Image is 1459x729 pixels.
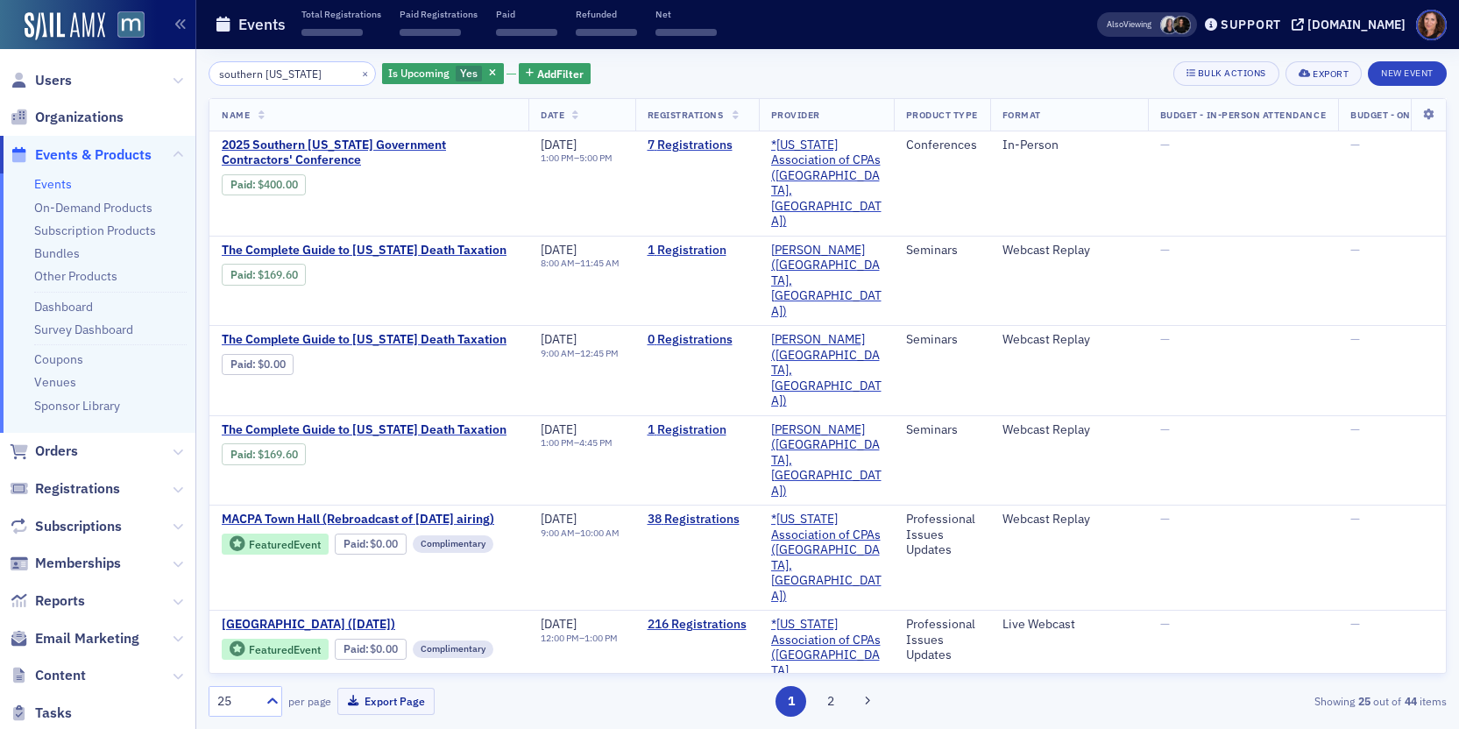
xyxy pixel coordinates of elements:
[541,633,618,644] div: –
[906,617,978,663] div: Professional Issues Updates
[35,145,152,165] span: Events & Products
[771,422,882,499] a: [PERSON_NAME] ([GEOGRAPHIC_DATA], [GEOGRAPHIC_DATA])
[1107,18,1151,31] span: Viewing
[1002,617,1136,633] div: Live Webcast
[906,109,978,121] span: Product Type
[771,109,820,121] span: Provider
[537,66,584,81] span: Add Filter
[771,243,882,320] a: [PERSON_NAME] ([GEOGRAPHIC_DATA], [GEOGRAPHIC_DATA])
[771,332,882,409] a: [PERSON_NAME] ([GEOGRAPHIC_DATA], [GEOGRAPHIC_DATA])
[10,442,78,461] a: Orders
[230,268,252,281] a: Paid
[301,29,363,36] span: ‌
[1160,109,1326,121] span: Budget - In-Person Attendance
[35,704,72,723] span: Tasks
[35,71,72,90] span: Users
[771,332,882,409] span: Werner-Rocca (Flourtown, PA)
[230,448,252,461] a: Paid
[288,693,331,709] label: per page
[1368,64,1447,80] a: New Event
[10,479,120,499] a: Registrations
[222,332,516,348] a: The Complete Guide to [US_STATE] Death Taxation
[34,268,117,284] a: Other Products
[35,442,78,461] span: Orders
[771,617,882,709] span: *Maryland Association of CPAs (Timonium, MD)
[906,512,978,558] div: Professional Issues Updates
[1350,616,1360,632] span: —
[771,138,882,230] span: *Maryland Association of CPAs (Timonium, MD)
[34,200,152,216] a: On-Demand Products
[388,66,450,80] span: Is Upcoming
[541,527,575,539] time: 9:00 AM
[10,629,139,648] a: Email Marketing
[34,299,93,315] a: Dashboard
[1350,242,1360,258] span: —
[1002,109,1041,121] span: Format
[576,8,637,20] p: Refunded
[655,29,717,36] span: ‌
[541,258,620,269] div: –
[10,704,72,723] a: Tasks
[370,642,398,655] span: $0.00
[222,243,516,258] a: The Complete Guide to [US_STATE] Death Taxation
[496,29,557,36] span: ‌
[1160,421,1170,437] span: —
[222,422,516,438] a: The Complete Guide to [US_STATE] Death Taxation
[249,540,321,549] div: Featured Event
[541,616,577,632] span: [DATE]
[1160,331,1170,347] span: —
[541,348,619,359] div: –
[222,174,306,195] div: Paid: 8 - $40000
[816,686,846,717] button: 2
[496,8,557,20] p: Paid
[580,257,620,269] time: 11:45 AM
[776,686,806,717] button: 1
[222,534,329,556] div: Featured Event
[35,479,120,499] span: Registrations
[1002,422,1136,438] div: Webcast Replay
[222,617,516,633] a: [GEOGRAPHIC_DATA] ([DATE])
[648,617,747,633] a: 216 Registrations
[222,512,516,527] a: MACPA Town Hall (Rebroadcast of [DATE] airing)
[230,268,258,281] span: :
[35,666,86,685] span: Content
[258,178,298,191] span: $400.00
[10,666,86,685] a: Content
[117,11,145,39] img: SailAMX
[34,374,76,390] a: Venues
[35,108,124,127] span: Organizations
[1355,693,1373,709] strong: 25
[906,243,978,258] div: Seminars
[541,257,575,269] time: 8:00 AM
[771,512,882,604] span: *Maryland Association of CPAs (Timonium, MD)
[541,109,564,121] span: Date
[1416,10,1447,40] span: Profile
[34,176,72,192] a: Events
[413,641,493,658] div: Complimentary
[222,639,329,661] div: Featured Event
[230,178,252,191] a: Paid
[1221,17,1281,32] div: Support
[519,63,591,85] button: AddFilter
[541,437,613,449] div: –
[771,243,882,320] span: Werner-Rocca (Flourtown, PA)
[344,537,371,550] span: :
[249,645,321,655] div: Featured Event
[335,639,407,660] div: Paid: 222 - $0
[258,357,286,371] span: $0.00
[217,692,256,711] div: 25
[580,347,619,359] time: 12:45 PM
[1350,511,1360,527] span: —
[222,264,306,285] div: Paid: 2 - $16960
[771,422,882,499] span: Werner-Rocca (Flourtown, PA)
[25,12,105,40] img: SailAMX
[771,512,882,604] a: *[US_STATE] Association of CPAs ([GEOGRAPHIC_DATA], [GEOGRAPHIC_DATA])
[344,642,365,655] a: Paid
[222,138,516,168] a: 2025 Southern [US_STATE] Government Contractors' Conference
[648,138,747,153] a: 7 Registrations
[34,398,120,414] a: Sponsor Library
[35,591,85,611] span: Reports
[1172,16,1191,34] span: Lauren McDonough
[35,629,139,648] span: Email Marketing
[1292,18,1412,31] button: [DOMAIN_NAME]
